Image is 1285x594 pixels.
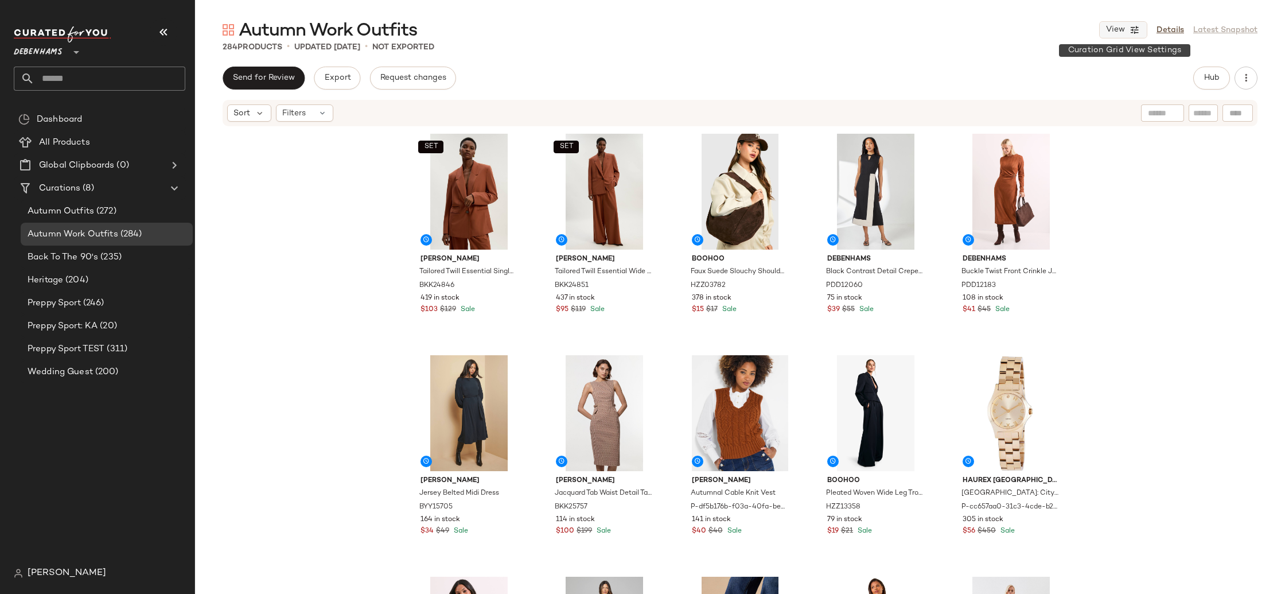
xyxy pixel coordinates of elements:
span: [PERSON_NAME] [556,254,653,265]
span: $21 [841,526,853,537]
span: $45 [978,305,991,315]
img: cfy_white_logo.C9jOOHJF.svg [14,26,111,42]
span: (311) [104,343,127,356]
span: Buckle Twist Front Crinkle Jersey Midi Dress [961,267,1058,277]
span: (235) [98,251,122,264]
span: [PERSON_NAME] [28,566,106,580]
span: BYY15705 [419,502,453,513]
span: (0) [114,159,128,172]
span: $40 [692,526,706,537]
span: Wedding Guest [28,366,93,379]
button: View [1099,21,1147,38]
span: $39 [827,305,840,315]
span: $119 [571,305,586,315]
span: $56 [963,526,975,537]
span: $95 [556,305,568,315]
span: $40 [708,526,723,537]
span: Dashboard [37,113,82,126]
img: svg%3e [14,569,23,578]
span: $199 [577,526,592,537]
img: bkk24851_rust_xl [547,134,662,250]
span: Sale [588,306,605,313]
span: $15 [692,305,704,315]
span: Autumn Work Outfits [28,228,118,241]
img: svg%3e [223,24,234,36]
span: [PERSON_NAME] [420,476,517,486]
span: Back To The 90's [28,251,98,264]
span: Autumn Work Outfits [239,20,417,42]
span: P-df5b176b-f03a-40fa-be49-5c1b81633784 [691,502,788,513]
span: Debenhams [963,254,1060,265]
span: (284) [118,228,142,241]
span: Sale [855,527,872,535]
span: Pleated Woven Wide Leg Trouser [826,488,923,499]
span: $19 [827,526,839,537]
span: Sale [857,306,874,313]
span: boohoo [827,476,924,486]
span: Curations [39,182,80,195]
span: Send for Review [232,73,295,83]
img: hzz03782_chocolate_xl [683,134,798,250]
span: 141 in stock [692,515,731,525]
span: (246) [81,297,104,310]
span: SET [559,143,574,151]
span: Sale [993,306,1010,313]
span: $34 [420,526,434,537]
span: Autumn Outfits [28,205,94,218]
span: $17 [706,305,718,315]
span: Sale [451,527,468,535]
span: BKK24851 [555,281,589,291]
span: 419 in stock [420,293,460,304]
span: BKK24846 [419,281,454,291]
span: Debenhams [14,39,63,60]
span: Haurex [GEOGRAPHIC_DATA] [963,476,1060,486]
span: (272) [94,205,116,218]
button: Export [314,67,360,90]
span: Jersey Belted Midi Dress [419,488,499,499]
span: Sale [998,527,1015,535]
span: PDD12183 [961,281,996,291]
span: boohoo [692,254,789,265]
img: m846341092058_gold_xl [953,355,1069,471]
a: Details [1156,24,1184,36]
span: HZZ03782 [691,281,726,291]
span: [PERSON_NAME] [420,254,517,265]
span: Heritage [28,274,63,287]
span: 437 in stock [556,293,595,304]
span: Black Contrast Detail Crepe Column Dress [826,267,923,277]
span: Debenhams [827,254,924,265]
span: Sale [594,527,611,535]
button: Send for Review [223,67,305,90]
span: $129 [440,305,456,315]
button: Request changes [370,67,456,90]
span: 378 in stock [692,293,731,304]
button: SET [418,141,443,153]
img: hzz13358_navy_xl [818,355,933,471]
span: Autumnal Cable Knit Vest [691,488,776,499]
span: All Products [39,136,90,149]
span: Faux Suede Slouchy Shoulder Bag [691,267,788,277]
span: $41 [963,305,975,315]
span: PDD12060 [826,281,863,291]
span: Sale [720,306,737,313]
span: Preppy Sport: KA [28,320,98,333]
span: 305 in stock [963,515,1003,525]
span: 75 in stock [827,293,862,304]
span: Sort [233,107,250,119]
button: Hub [1193,67,1230,90]
span: Sale [458,306,475,313]
span: 79 in stock [827,515,862,525]
img: pdd12183_ginger_xl [953,134,1069,250]
span: $55 [842,305,855,315]
span: Preppy Sport [28,297,81,310]
button: SET [554,141,579,153]
span: Filters [282,107,306,119]
img: bkk24846_rust_xl [411,134,527,250]
span: (20) [98,320,117,333]
span: Export [324,73,351,83]
img: pdd12060_black_xl [818,134,933,250]
span: [GEOGRAPHIC_DATA]: City Yellow Watch.. [961,488,1058,499]
span: 108 in stock [963,293,1003,304]
span: P-cc657aa0-31c3-4cde-b2bf-734d14947e87 [961,502,1058,513]
span: Tailored Twill Essential Single Breasted Oversized Blazer [419,267,516,277]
